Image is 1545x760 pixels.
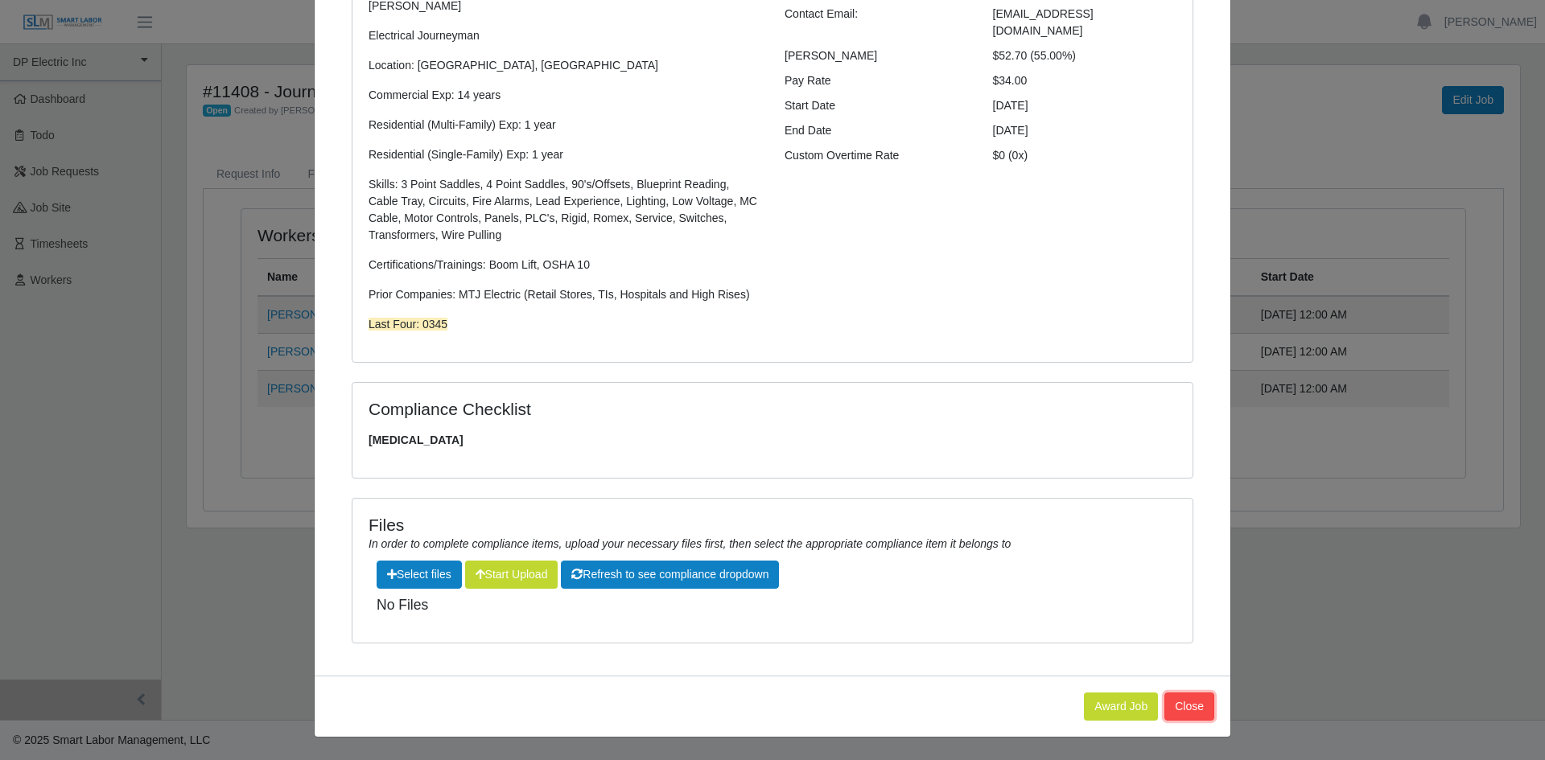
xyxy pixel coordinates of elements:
[1084,692,1158,721] button: Award Job
[981,47,1189,64] div: $52.70 (55.00%)
[772,122,981,139] div: End Date
[369,146,760,163] p: Residential (Single-Family) Exp: 1 year
[377,597,1168,614] h5: No Files
[981,72,1189,89] div: $34.00
[369,399,899,419] h4: Compliance Checklist
[377,561,462,589] span: Select files
[369,27,760,44] p: Electrical Journeyman
[772,97,981,114] div: Start Date
[772,147,981,164] div: Custom Overtime Rate
[369,57,760,74] p: Location: [GEOGRAPHIC_DATA], [GEOGRAPHIC_DATA]
[369,318,447,331] span: Last Four: 0345
[981,97,1189,114] div: [DATE]
[369,515,1176,535] h4: Files
[369,87,760,104] p: Commercial Exp: 14 years
[369,432,1176,449] span: [MEDICAL_DATA]
[993,124,1028,137] span: [DATE]
[1164,692,1214,721] button: Close
[772,72,981,89] div: Pay Rate
[369,117,760,134] p: Residential (Multi-Family) Exp: 1 year
[369,257,760,273] p: Certifications/Trainings: Boom Lift, OSHA 10
[561,561,779,589] button: Refresh to see compliance dropdown
[465,561,558,589] button: Start Upload
[369,537,1011,550] i: In order to complete compliance items, upload your necessary files first, then select the appropr...
[369,176,760,244] p: Skills: 3 Point Saddles, 4 Point Saddles, 90's/Offsets, Blueprint Reading, Cable Tray, Circuits, ...
[772,47,981,64] div: [PERSON_NAME]
[993,149,1028,162] span: $0 (0x)
[369,286,760,303] p: Prior Companies: MTJ Electric (Retail Stores, TIs, Hospitals and High Rises)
